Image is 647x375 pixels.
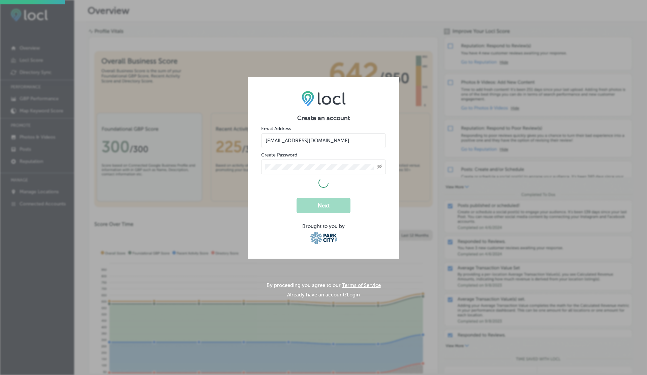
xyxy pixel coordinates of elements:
button: Next [297,198,350,213]
div: Brought to you by [261,223,386,229]
h2: Create an account [261,114,386,122]
button: Login [347,292,360,298]
label: Email Address [261,126,291,132]
p: By proceeding you agree to our [267,282,381,288]
label: Create Password [261,152,297,158]
span: Toggle password visibility [377,164,382,170]
p: Already have an account? [287,292,360,298]
a: Terms of Service [342,282,381,288]
img: Park City [310,232,337,244]
img: LOCL logo [302,91,346,106]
